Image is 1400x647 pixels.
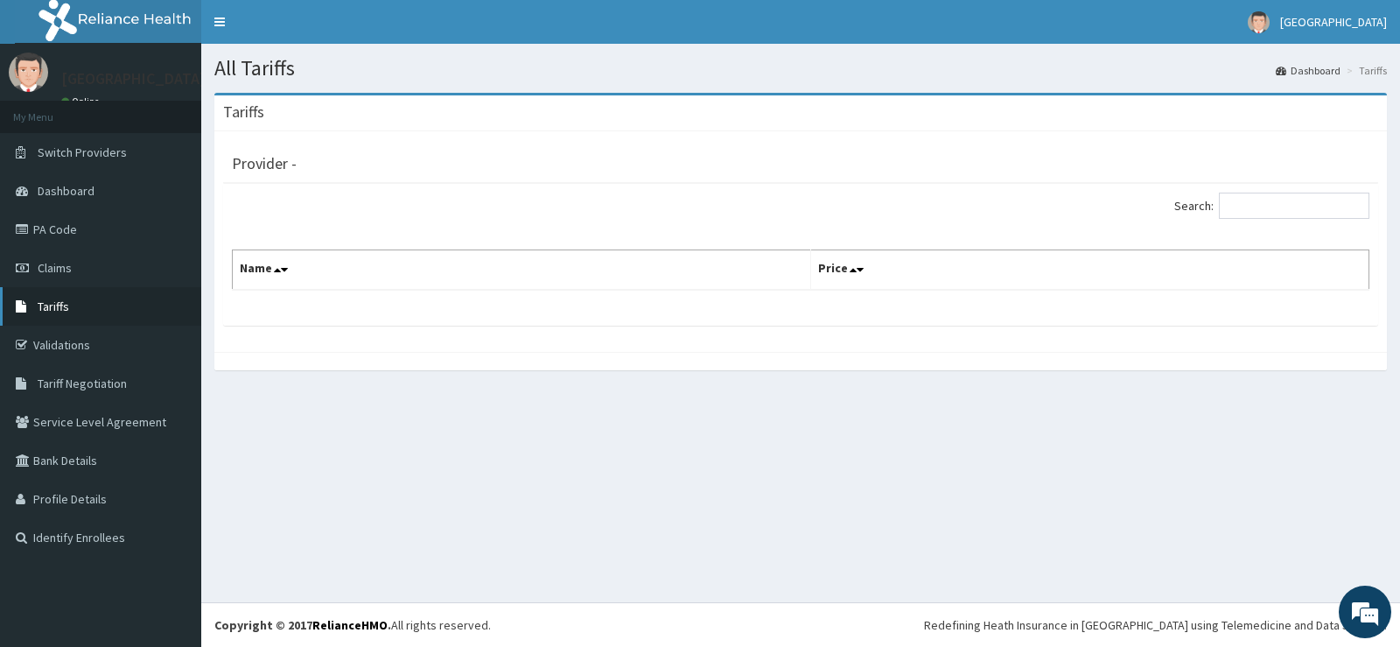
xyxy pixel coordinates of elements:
li: Tariffs [1342,63,1387,78]
h3: Tariffs [223,104,264,120]
th: Name [233,250,811,291]
a: Dashboard [1276,63,1340,78]
a: RelianceHMO [312,617,388,633]
span: Switch Providers [38,144,127,160]
a: Online [61,95,103,108]
th: Price [811,250,1369,291]
span: Dashboard [38,183,94,199]
h3: Provider - [232,156,297,172]
span: Tariffs [38,299,69,314]
span: Tariff Negotiation [38,376,127,391]
h1: All Tariffs [214,57,1387,80]
input: Search: [1219,193,1369,219]
span: Claims [38,260,72,276]
strong: Copyright © 2017 . [214,617,391,633]
div: Redefining Heath Insurance in [GEOGRAPHIC_DATA] using Telemedicine and Data Science! [924,616,1387,634]
img: User Image [9,53,48,92]
label: Search: [1174,193,1369,219]
footer: All rights reserved. [201,602,1400,647]
span: [GEOGRAPHIC_DATA] [1280,14,1387,30]
p: [GEOGRAPHIC_DATA] [61,71,206,87]
img: User Image [1248,11,1270,33]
